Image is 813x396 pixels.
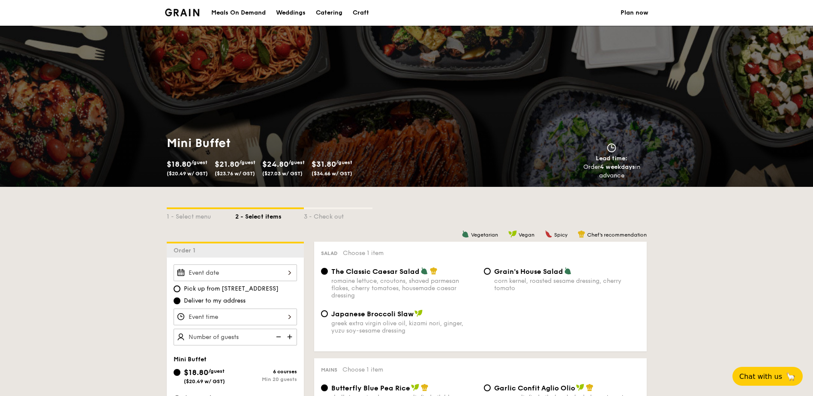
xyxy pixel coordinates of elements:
[262,171,303,177] span: ($27.03 w/ GST)
[312,171,352,177] span: ($34.66 w/ GST)
[174,369,180,376] input: $18.80/guest($20.49 w/ GST)6 coursesMin 20 guests
[215,171,255,177] span: ($23.76 w/ GST)
[215,159,239,169] span: $21.80
[235,209,304,221] div: 2 - Select items
[167,135,403,151] h1: Mini Buffet
[494,384,575,392] span: Garlic Confit Aglio Olio
[420,267,428,275] img: icon-vegetarian.fe4039eb.svg
[331,310,414,318] span: Japanese Broccoli Slaw
[600,163,635,171] strong: 4 weekdays
[331,277,477,299] div: romaine lettuce, croutons, shaved parmesan flakes, cherry tomatoes, housemade caesar dressing
[732,367,803,386] button: Chat with us🦙
[331,267,420,276] span: The Classic Caesar Salad
[174,356,207,363] span: Mini Buffet
[262,159,288,169] span: $24.80
[165,9,200,16] img: Grain
[336,159,352,165] span: /guest
[576,384,585,391] img: icon-vegan.f8ff3823.svg
[271,329,284,345] img: icon-reduce.1d2dbef1.svg
[184,285,279,293] span: Pick up from [STREET_ADDRESS]
[484,268,491,275] input: Grain's House Saladcorn kernel, roasted sesame dressing, cherry tomato
[494,267,563,276] span: Grain's House Salad
[508,230,517,238] img: icon-vegan.f8ff3823.svg
[288,159,305,165] span: /guest
[167,159,191,169] span: $18.80
[284,329,297,345] img: icon-add.58712e84.svg
[343,249,384,257] span: Choose 1 item
[165,9,200,16] a: Logotype
[471,232,498,238] span: Vegetarian
[596,155,627,162] span: Lead time:
[174,285,180,292] input: Pick up from [STREET_ADDRESS]
[174,247,199,254] span: Order 1
[578,230,585,238] img: icon-chef-hat.a58ddaea.svg
[174,329,297,345] input: Number of guests
[494,277,640,292] div: corn kernel, roasted sesame dressing, cherry tomato
[191,159,207,165] span: /guest
[484,384,491,391] input: Garlic Confit Aglio Oliosuper garlicfied oil, slow baked cherry tomatoes, garden fresh thyme
[184,378,225,384] span: ($20.49 w/ GST)
[321,268,328,275] input: The Classic Caesar Saladromaine lettuce, croutons, shaved parmesan flakes, cherry tomatoes, house...
[312,159,336,169] span: $31.80
[174,264,297,281] input: Event date
[411,384,420,391] img: icon-vegan.f8ff3823.svg
[573,163,650,180] div: Order in advance
[304,209,372,221] div: 3 - Check out
[167,209,235,221] div: 1 - Select menu
[342,366,383,373] span: Choose 1 item
[786,372,796,381] span: 🦙
[587,232,647,238] span: Chef's recommendation
[421,384,429,391] img: icon-chef-hat.a58ddaea.svg
[235,369,297,375] div: 6 courses
[208,368,225,374] span: /guest
[184,297,246,305] span: Deliver to my address
[586,384,594,391] img: icon-chef-hat.a58ddaea.svg
[239,159,255,165] span: /guest
[545,230,552,238] img: icon-spicy.37a8142b.svg
[564,267,572,275] img: icon-vegetarian.fe4039eb.svg
[184,368,208,377] span: $18.80
[414,309,423,317] img: icon-vegan.f8ff3823.svg
[235,376,297,382] div: Min 20 guests
[331,384,410,392] span: Butterfly Blue Pea Rice
[554,232,567,238] span: Spicy
[331,320,477,334] div: greek extra virgin olive oil, kizami nori, ginger, yuzu soy-sesame dressing
[321,250,338,256] span: Salad
[519,232,534,238] span: Vegan
[605,143,618,153] img: icon-clock.2db775ea.svg
[167,171,208,177] span: ($20.49 w/ GST)
[462,230,469,238] img: icon-vegetarian.fe4039eb.svg
[321,367,337,373] span: Mains
[321,310,328,317] input: Japanese Broccoli Slawgreek extra virgin olive oil, kizami nori, ginger, yuzu soy-sesame dressing
[174,309,297,325] input: Event time
[174,297,180,304] input: Deliver to my address
[739,372,782,381] span: Chat with us
[430,267,438,275] img: icon-chef-hat.a58ddaea.svg
[321,384,328,391] input: Butterfly Blue Pea Riceshallots, coriander, supergarlicfied oil, blue pea flower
